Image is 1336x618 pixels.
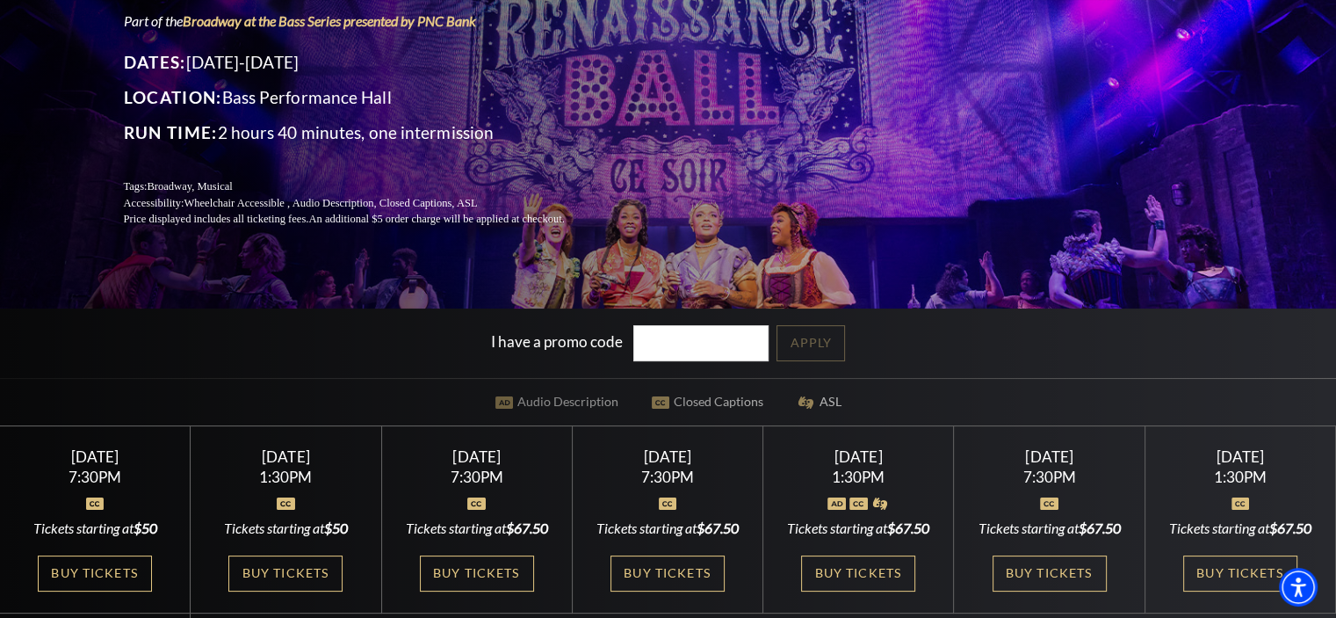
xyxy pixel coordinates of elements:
[993,556,1107,592] a: Buy Tickets
[594,447,742,466] div: [DATE]
[124,178,607,195] p: Tags:
[124,87,222,107] span: Location:
[801,556,915,592] a: Buy Tickets
[308,213,564,225] span: An additional $5 order charge will be applied at checkout.
[784,519,933,538] div: Tickets starting at
[402,519,551,538] div: Tickets starting at
[1166,469,1314,484] div: 1:30PM
[134,520,157,536] span: $50
[784,469,933,484] div: 1:30PM
[1269,520,1311,536] span: $67.50
[402,469,551,484] div: 7:30PM
[697,520,739,536] span: $67.50
[212,519,360,538] div: Tickets starting at
[124,119,607,147] p: 2 hours 40 minutes, one intermission
[124,11,607,31] p: Part of the
[975,447,1123,466] div: [DATE]
[124,122,218,142] span: Run Time:
[887,520,929,536] span: $67.50
[784,447,933,466] div: [DATE]
[212,469,360,484] div: 1:30PM
[1166,447,1314,466] div: [DATE]
[324,520,348,536] span: $50
[506,520,548,536] span: $67.50
[124,52,186,72] span: Dates:
[975,469,1123,484] div: 7:30PM
[610,556,725,592] a: Buy Tickets
[420,556,534,592] a: Buy Tickets
[21,519,170,538] div: Tickets starting at
[402,447,551,466] div: [DATE]
[1183,556,1297,592] a: Buy Tickets
[212,447,360,466] div: [DATE]
[228,556,343,592] a: Buy Tickets
[147,180,232,193] span: Broadway, Musical
[21,447,170,466] div: [DATE]
[594,519,742,538] div: Tickets starting at
[1079,520,1121,536] span: $67.50
[124,211,607,228] p: Price displayed includes all ticketing fees.
[124,84,607,112] p: Bass Performance Hall
[491,331,623,350] label: I have a promo code
[1166,519,1314,538] div: Tickets starting at
[124,48,607,76] p: [DATE]-[DATE]
[594,469,742,484] div: 7:30PM
[38,556,152,592] a: Buy Tickets
[184,197,477,209] span: Wheelchair Accessible , Audio Description, Closed Captions, ASL
[975,519,1123,538] div: Tickets starting at
[1279,568,1318,607] div: Accessibility Menu
[21,469,170,484] div: 7:30PM
[183,12,476,29] a: Broadway at the Bass Series presented by PNC Bank - open in a new tab
[124,195,607,212] p: Accessibility:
